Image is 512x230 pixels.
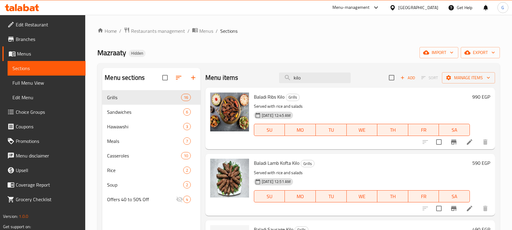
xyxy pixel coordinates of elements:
[318,126,344,134] span: TU
[184,109,190,115] span: 6
[8,90,86,105] a: Edit Menu
[254,124,285,136] button: SU
[349,192,375,201] span: WE
[446,201,461,216] button: Branch-specific-item
[184,167,190,173] span: 2
[107,94,181,101] div: Grills
[316,190,347,202] button: TU
[119,27,121,35] li: /
[399,74,416,81] span: Add
[102,148,200,163] div: Casseroles10
[183,137,191,145] div: items
[184,138,190,144] span: 7
[102,163,200,178] div: Rice2
[216,27,218,35] li: /
[16,36,81,43] span: Branches
[254,169,470,177] p: Served with rice and salads
[2,119,86,134] a: Coupons
[466,49,495,56] span: export
[107,137,183,145] span: Meals
[377,190,408,202] button: TH
[2,46,86,61] a: Menus
[501,4,504,11] span: G
[102,192,200,207] div: Offers 40 to 50% Off4
[16,196,81,203] span: Grocery Checklist
[441,126,467,134] span: SA
[102,105,200,119] div: Sandwiches6
[210,159,249,198] img: Baladi Lamb Kofta Kilo
[183,196,191,203] div: items
[446,135,461,149] button: Branch-specific-item
[2,178,86,192] a: Coverage Report
[380,126,406,134] span: TH
[107,152,181,159] span: Casseroles
[424,49,453,56] span: import
[254,190,285,202] button: SU
[105,73,145,82] h2: Menu sections
[107,181,183,188] div: Soup
[181,94,191,101] div: items
[183,167,191,174] div: items
[279,73,351,83] input: search
[16,152,81,159] span: Menu disclaimer
[186,70,200,85] button: Add section
[398,4,438,11] div: [GEOGRAPHIC_DATA]
[286,94,300,101] div: Grills
[107,167,183,174] span: Rice
[419,47,458,58] button: import
[12,65,81,72] span: Sections
[2,192,86,207] a: Grocery Checklist
[377,124,408,136] button: TH
[102,90,200,105] div: Grills16
[254,158,299,167] span: Baladi Lamb Kofta Kilo
[102,134,200,148] div: Meals7
[102,119,200,134] div: Hawawshi3
[192,27,213,35] a: Menus
[102,88,200,209] nav: Menu sections
[439,124,470,136] button: SA
[183,108,191,116] div: items
[2,32,86,46] a: Branches
[318,192,344,201] span: TU
[16,123,81,130] span: Coupons
[210,93,249,131] img: Baladi Ribs Kilo
[16,108,81,116] span: Choice Groups
[2,105,86,119] a: Choice Groups
[349,126,375,134] span: WE
[347,124,378,136] button: WE
[16,167,81,174] span: Upsell
[257,126,282,134] span: SU
[408,124,439,136] button: FR
[466,205,473,212] a: Edit menu item
[3,212,18,220] span: Version:
[97,27,117,35] a: Home
[411,126,437,134] span: FR
[176,196,183,203] svg: Inactive section
[472,159,490,167] h6: 590 EGP
[199,27,213,35] span: Menus
[107,196,176,203] div: Offers 40 to 50% Off
[472,93,490,101] h6: 990 EGP
[205,73,238,82] h2: Menu items
[2,17,86,32] a: Edit Restaurant
[129,51,146,56] span: Hidden
[478,135,493,149] button: delete
[184,197,190,202] span: 4
[2,134,86,148] a: Promotions
[287,192,313,201] span: MO
[478,201,493,216] button: delete
[97,27,500,35] nav: breadcrumb
[433,202,445,215] span: Select to update
[332,4,370,11] div: Menu-management
[466,138,473,146] a: Edit menu item
[254,103,470,110] p: Served with rice and salads
[131,27,185,35] span: Restaurants management
[316,124,347,136] button: TU
[107,108,183,116] span: Sandwiches
[181,95,190,100] span: 16
[124,27,185,35] a: Restaurants management
[347,190,378,202] button: WE
[159,71,171,84] span: Select all sections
